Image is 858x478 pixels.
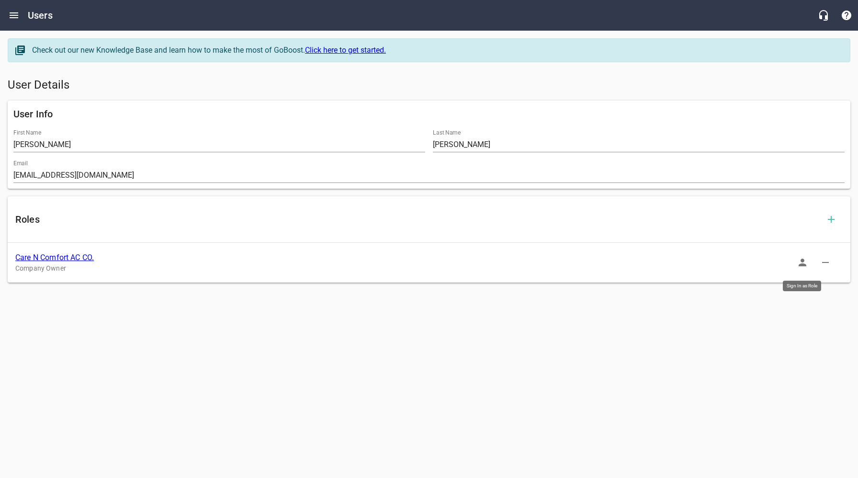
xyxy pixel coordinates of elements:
[835,4,858,27] button: Support Portal
[812,4,835,27] button: Live Chat
[15,253,94,262] a: Care N Comfort AC CO.
[814,251,837,274] button: Delete Role
[305,46,386,55] a: Click here to get started.
[2,4,25,27] button: Open drawer
[13,160,28,166] label: Email
[433,130,461,136] label: Last Name
[28,8,53,23] h6: Users
[15,263,827,273] p: Company Owner
[820,208,843,231] button: Add Role
[13,130,41,136] label: First Name
[15,212,820,227] h6: Roles
[13,106,845,122] h6: User Info
[32,45,840,56] div: Check out our new Knowledge Base and learn how to make the most of GoBoost.
[8,78,850,93] h5: User Details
